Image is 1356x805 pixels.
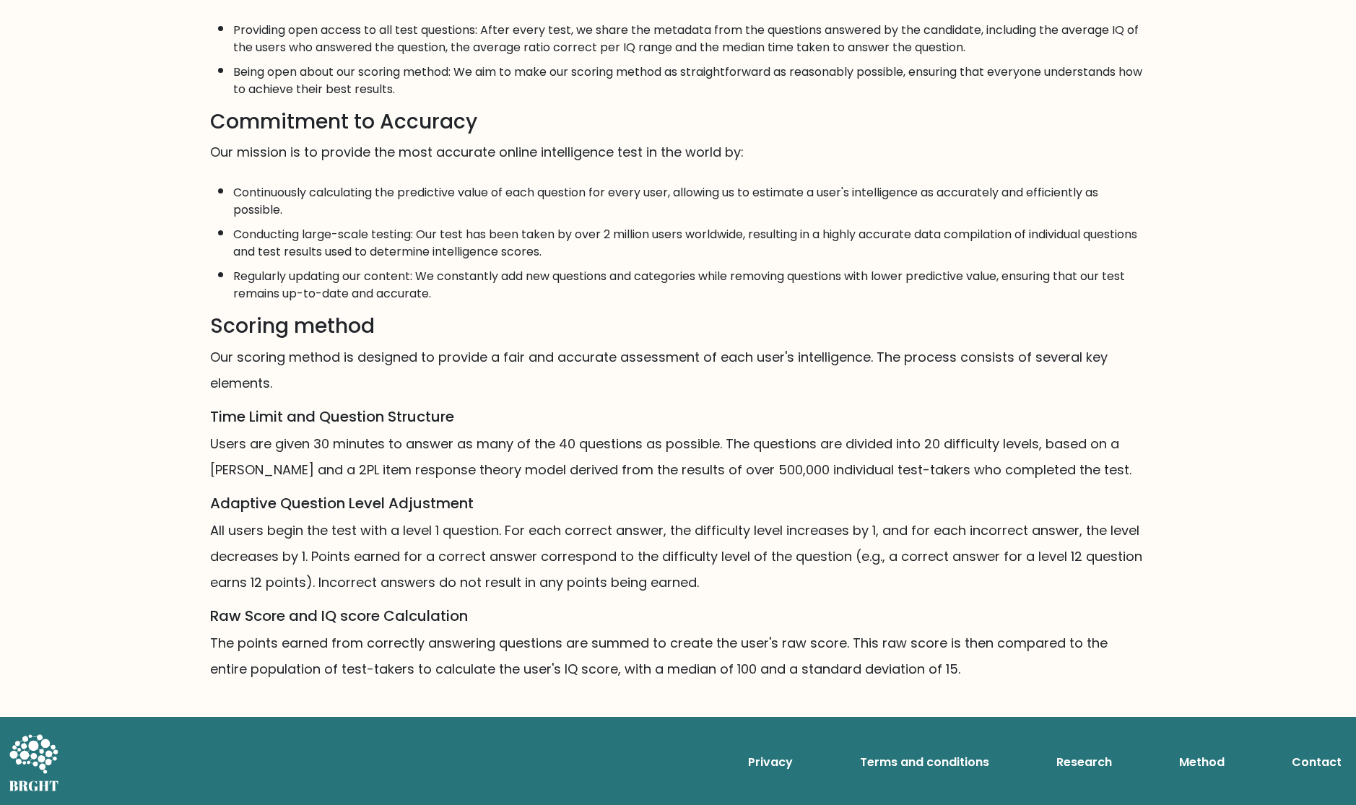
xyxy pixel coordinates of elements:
[854,748,995,777] a: Terms and conditions
[210,630,1146,682] p: The points earned from correctly answering questions are summed to create the user's raw score. T...
[1173,748,1230,777] a: Method
[210,495,1146,512] h5: Adaptive Question Level Adjustment
[210,344,1146,396] p: Our scoring method is designed to provide a fair and accurate assessment of each user's intellige...
[210,431,1146,483] p: Users are given 30 minutes to answer as many of the 40 questions as possible. The questions are d...
[233,219,1146,261] li: Conducting large-scale testing: Our test has been taken by over 2 million users worldwide, result...
[1286,748,1347,777] a: Contact
[210,408,1146,425] h5: Time Limit and Question Structure
[210,139,1146,165] p: Our mission is to provide the most accurate online intelligence test in the world by:
[742,748,799,777] a: Privacy
[233,14,1146,56] li: Providing open access to all test questions: After every test, we share the metadata from the que...
[210,110,1146,134] h3: Commitment to Accuracy
[233,261,1146,303] li: Regularly updating our content: We constantly add new questions and categories while removing que...
[210,314,1146,339] h3: Scoring method
[1051,748,1118,777] a: Research
[210,607,1146,625] h5: Raw Score and IQ score Calculation
[233,177,1146,219] li: Continuously calculating the predictive value of each question for every user, allowing us to est...
[233,56,1146,98] li: Being open about our scoring method: We aim to make our scoring method as straightforward as reas...
[210,518,1146,596] p: All users begin the test with a level 1 question. For each correct answer, the difficulty level i...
